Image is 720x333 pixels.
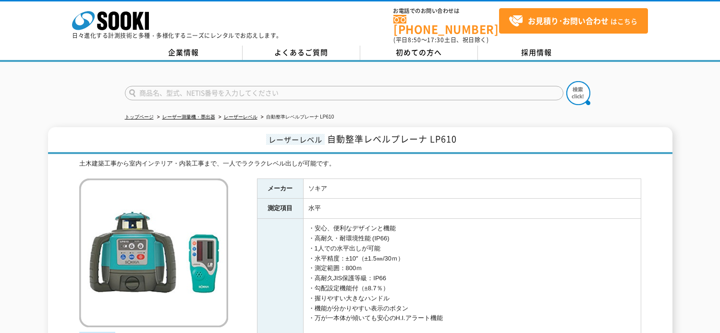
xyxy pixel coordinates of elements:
[509,14,637,28] span: はこちら
[125,114,154,119] a: トップページ
[393,15,499,35] a: [PHONE_NUMBER]
[393,36,488,44] span: (平日 ～ 土日、祝日除く)
[125,86,563,100] input: 商品名、型式、NETIS番号を入力してください
[303,199,641,219] td: 水平
[259,112,334,122] li: 自動整準レベルプレーナ LP610
[360,46,478,60] a: 初めての方へ
[499,8,648,34] a: お見積り･お問い合わせはこちら
[396,47,442,58] span: 初めての方へ
[243,46,360,60] a: よくあるご質問
[162,114,215,119] a: レーザー測量機・墨出器
[257,178,303,199] th: メーカー
[528,15,609,26] strong: お見積り･お問い合わせ
[257,199,303,219] th: 測定項目
[72,33,282,38] p: 日々進化する計測技術と多種・多様化するニーズにレンタルでお応えします。
[327,132,457,145] span: 自動整準レベルプレーナ LP610
[79,159,641,169] div: 土木建築工事から室内インテリア・内装工事まで、一人でラクラクレベル出しが可能です。
[224,114,257,119] a: レーザーレベル
[303,178,641,199] td: ソキア
[566,81,590,105] img: btn_search.png
[266,134,325,145] span: レーザーレベル
[408,36,421,44] span: 8:50
[427,36,444,44] span: 17:30
[125,46,243,60] a: 企業情報
[79,178,228,327] img: 自動整準レベルプレーナ LP610
[393,8,499,14] span: お電話でのお問い合わせは
[478,46,596,60] a: 採用情報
